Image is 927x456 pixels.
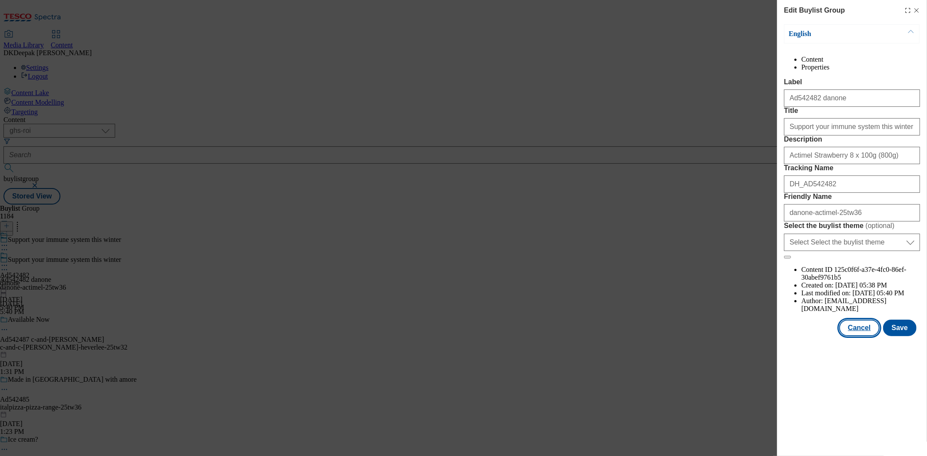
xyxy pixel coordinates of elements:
span: ( optional ) [866,222,895,229]
label: Friendly Name [784,193,920,201]
li: Last modified on: [801,289,920,297]
input: Enter Label [784,89,920,107]
h4: Edit Buylist Group [784,5,845,16]
label: Title [784,107,920,115]
label: Select the buylist theme [784,221,920,230]
li: Content ID [801,266,920,281]
span: [EMAIL_ADDRESS][DOMAIN_NAME] [801,297,887,312]
span: 125c0f6f-a37e-4fc0-86ef-30abef9761b5 [801,266,907,281]
input: Enter Title [784,118,920,135]
p: English [789,30,880,38]
label: Tracking Name [784,164,920,172]
span: [DATE] 05:38 PM [835,281,887,289]
label: Description [784,135,920,143]
input: Enter Description [784,147,920,164]
button: Cancel [839,320,879,336]
li: Author: [801,297,920,313]
li: Properties [801,63,920,71]
span: [DATE] 05:40 PM [853,289,904,297]
label: Label [784,78,920,86]
input: Enter Friendly Name [784,204,920,221]
li: Content [801,56,920,63]
input: Enter Tracking Name [784,175,920,193]
button: Save [883,320,917,336]
li: Created on: [801,281,920,289]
